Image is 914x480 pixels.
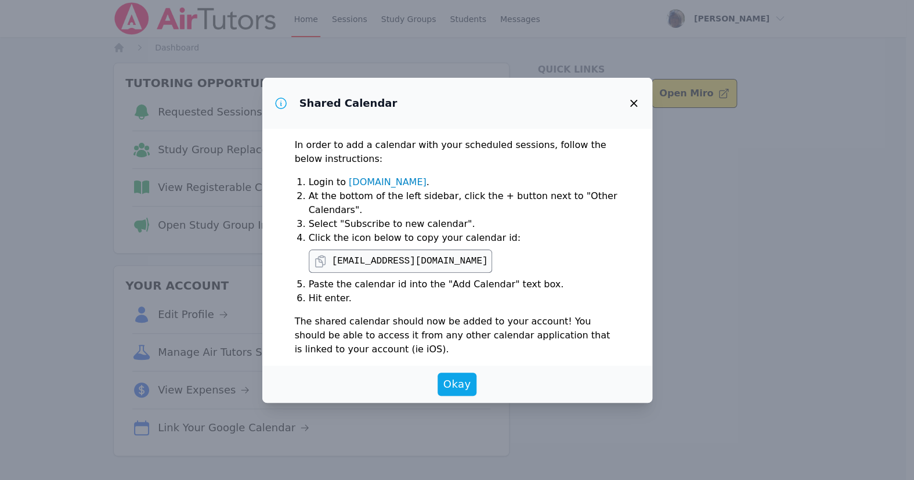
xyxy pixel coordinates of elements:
li: Select "Subscribe to new calendar". [309,217,620,231]
li: At the bottom of the left sidebar, click the + button next to "Other Calendars". [309,189,620,217]
p: The shared calendar should now be added to your account! You should be able to access it from any... [295,315,620,356]
button: Okay [438,373,477,396]
li: Login to . [309,175,620,189]
h3: Shared Calendar [299,96,398,110]
a: [DOMAIN_NAME] [349,176,427,187]
p: In order to add a calendar with your scheduled sessions, follow the below instructions: [295,138,620,166]
pre: [EMAIL_ADDRESS][DOMAIN_NAME] [332,254,488,268]
li: Click the icon below to copy your calendar id: [309,231,620,273]
span: Okay [443,376,471,392]
li: Hit enter. [309,291,620,305]
li: Paste the calendar id into the "Add Calendar" text box. [309,277,620,291]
